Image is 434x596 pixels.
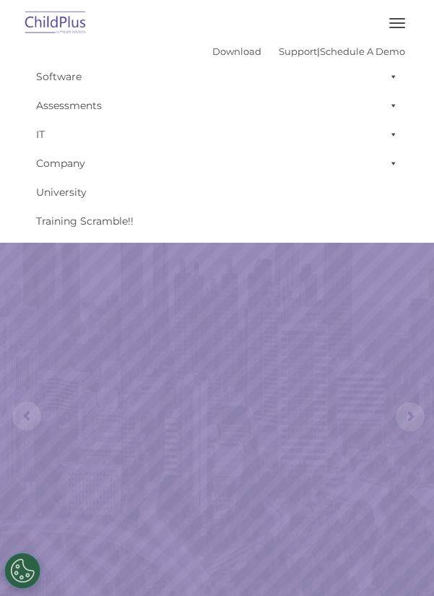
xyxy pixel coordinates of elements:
[362,527,434,596] iframe: Chat Widget
[212,46,405,57] font: |
[212,46,261,57] a: Download
[29,178,405,207] a: University
[279,46,317,57] a: Support
[22,7,90,40] img: ChildPlus by Procare Solutions
[29,120,405,149] a: IT
[29,207,405,236] a: Training Scramble!!
[29,91,405,120] a: Assessments
[320,46,405,57] a: Schedule A Demo
[4,553,40,589] button: Cookies Settings
[29,149,405,178] a: Company
[29,62,405,91] a: Software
